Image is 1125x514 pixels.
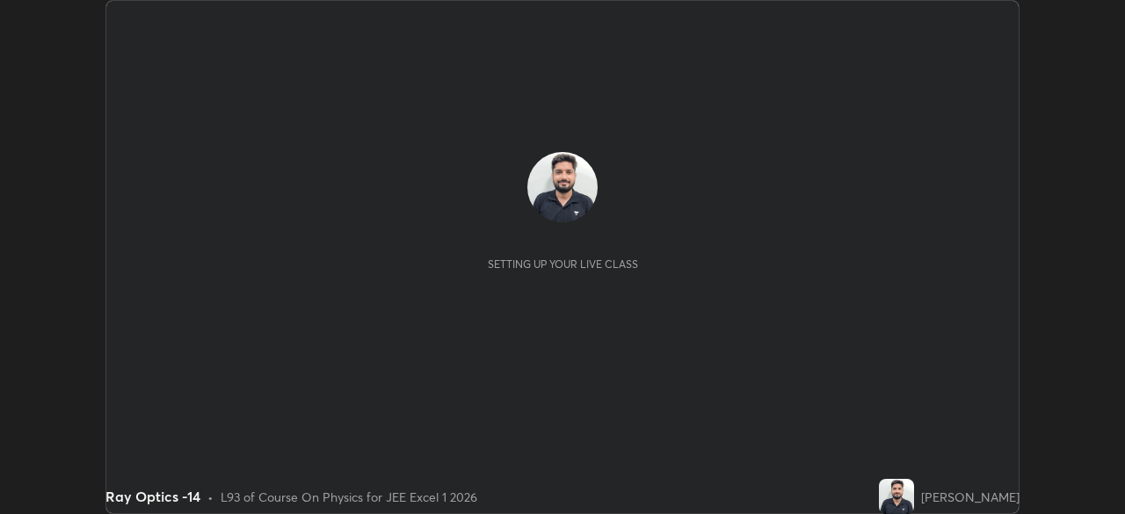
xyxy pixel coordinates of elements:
div: • [207,488,214,506]
img: d3357a0e3dcb4a65ad3c71fec026961c.jpg [527,152,598,222]
div: Setting up your live class [488,257,638,271]
img: d3357a0e3dcb4a65ad3c71fec026961c.jpg [879,479,914,514]
div: L93 of Course On Physics for JEE Excel 1 2026 [221,488,477,506]
div: Ray Optics -14 [105,486,200,507]
div: [PERSON_NAME] [921,488,1020,506]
